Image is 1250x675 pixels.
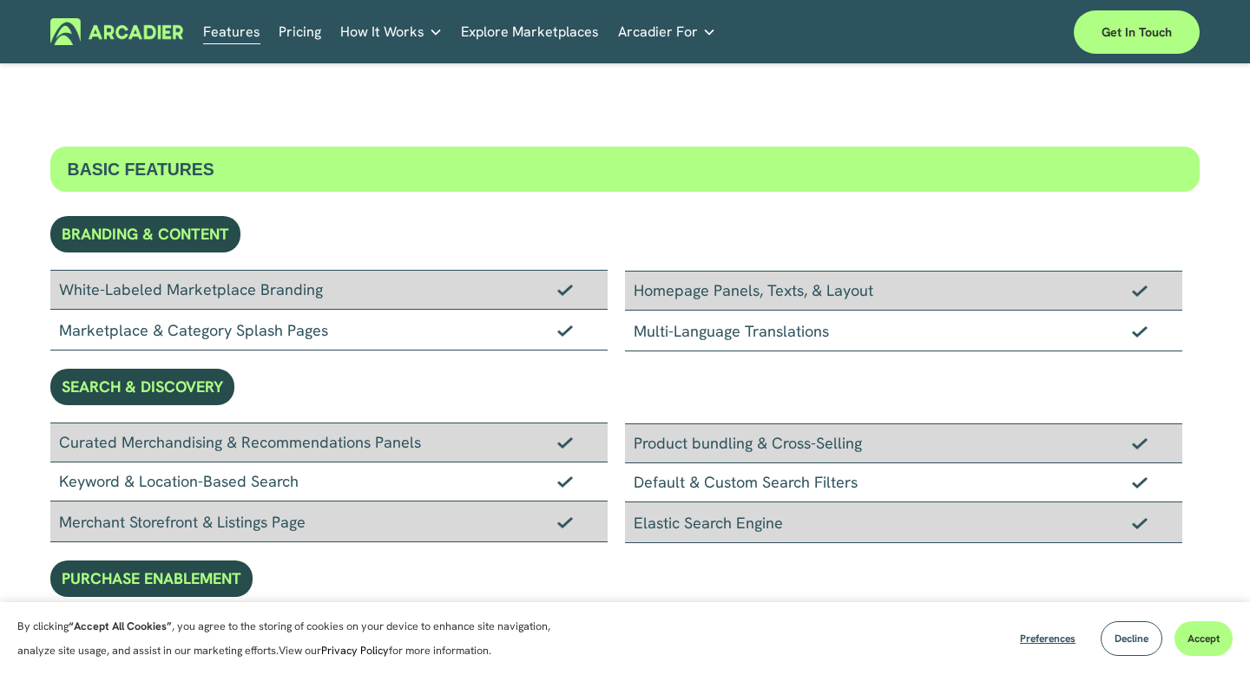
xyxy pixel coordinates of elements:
[1163,592,1250,675] iframe: Chat Widget
[625,463,1182,502] div: Default & Custom Search Filters
[321,643,389,658] a: Privacy Policy
[50,369,234,405] div: SEARCH & DISCOVERY
[461,18,599,45] a: Explore Marketplaces
[50,18,183,45] img: Arcadier
[557,475,573,488] img: Checkmark
[50,310,608,351] div: Marketplace & Category Splash Pages
[50,270,608,310] div: White-Labeled Marketplace Branding
[340,20,424,44] span: How It Works
[618,18,716,45] a: folder dropdown
[1132,437,1148,449] img: Checkmark
[50,147,1201,192] div: BASIC FEATURES
[557,436,573,449] img: Checkmark
[625,311,1182,351] div: Multi-Language Translations
[625,271,1182,311] div: Homepage Panels, Texts, & Layout
[1132,285,1148,297] img: Checkmark
[1132,325,1148,337] img: Checkmark
[50,216,240,252] div: BRANDING & CONTENT
[203,18,260,45] a: Features
[50,423,608,462] div: Curated Merchandising & Recommendations Panels
[557,284,573,296] img: Checkmark
[1132,476,1148,488] img: Checkmark
[1074,10,1200,54] a: Get in touch
[1115,632,1148,646] span: Decline
[1007,621,1089,656] button: Preferences
[1132,517,1148,529] img: Checkmark
[625,502,1182,543] div: Elastic Search Engine
[557,516,573,528] img: Checkmark
[625,423,1182,463] div: Product bundling & Cross-Selling
[50,501,608,542] div: Merchant Storefront & Listings Page
[279,18,321,45] a: Pricing
[50,560,253,597] div: PURCHASE ENABLEMENT
[1101,621,1162,656] button: Decline
[340,18,443,45] a: folder dropdown
[1020,632,1076,646] span: Preferences
[557,324,573,337] img: Checkmark
[17,614,582,663] p: By clicking , you agree to the storing of cookies on your device to enhance site navigation, anal...
[69,619,172,633] strong: “Accept All Cookies”
[50,462,608,501] div: Keyword & Location-Based Search
[618,20,698,44] span: Arcadier For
